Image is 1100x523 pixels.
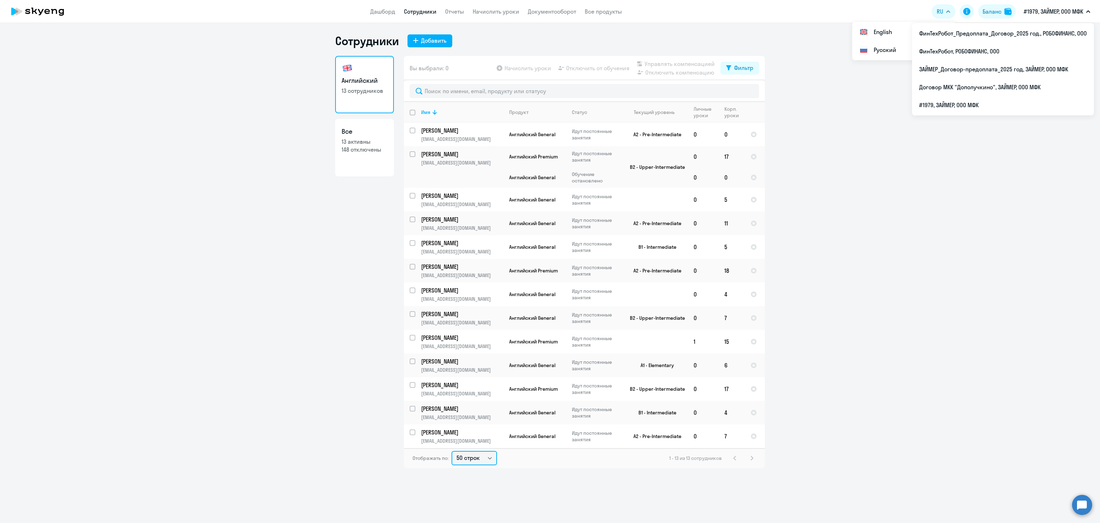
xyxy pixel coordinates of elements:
td: B2 - Upper-Intermediate [621,377,688,401]
h1: Сотрудники [335,34,399,48]
a: Все продукты [585,8,622,15]
div: Корп. уроки [724,106,744,119]
span: Английский General [509,291,555,298]
a: Начислить уроки [473,8,519,15]
td: 0 [688,235,719,259]
button: RU [932,4,955,19]
p: [PERSON_NAME] [421,405,502,413]
p: 13 активны [342,138,387,146]
p: [EMAIL_ADDRESS][DOMAIN_NAME] [421,319,503,326]
a: Документооборот [528,8,576,15]
td: 0 [688,123,719,146]
a: Дашборд [370,8,395,15]
p: 13 сотрудников [342,87,387,95]
p: [EMAIL_ADDRESS][DOMAIN_NAME] [421,438,503,444]
button: Добавить [407,34,452,47]
div: Имя [421,109,430,115]
td: 0 [719,167,745,188]
div: Статус [572,109,587,115]
td: 15 [719,330,745,353]
p: [EMAIL_ADDRESS][DOMAIN_NAME] [421,201,503,208]
p: Идут постоянные занятия [572,128,621,141]
p: Идут постоянные занятия [572,193,621,206]
span: Английский Premium [509,386,558,392]
td: 17 [719,377,745,401]
p: #1979, ЗАЙМЕР, ООО МФК [1024,7,1083,16]
a: Все13 активны148 отключены [335,119,394,176]
p: [PERSON_NAME] [421,150,502,158]
p: [PERSON_NAME] [421,127,502,134]
h3: Английский [342,76,387,85]
span: 1 - 13 из 13 сотрудников [669,455,722,461]
td: 0 [688,424,719,448]
p: Идут постоянные занятия [572,264,621,277]
div: Текущий уровень [634,109,675,115]
a: Отчеты [445,8,464,15]
td: 18 [719,259,745,282]
p: [EMAIL_ADDRESS][DOMAIN_NAME] [421,160,503,166]
p: [PERSON_NAME] [421,263,502,271]
span: Английский General [509,409,555,416]
td: 4 [719,282,745,306]
td: B1 - Intermediate [621,235,688,259]
td: 7 [719,424,745,448]
span: Английский General [509,174,555,181]
img: Русский [859,46,868,54]
p: [EMAIL_ADDRESS][DOMAIN_NAME] [421,367,503,373]
span: RU [937,7,943,16]
td: 0 [688,377,719,401]
a: [PERSON_NAME] [421,334,503,342]
span: Английский Premium [509,267,558,274]
td: 0 [688,211,719,235]
p: Идут постоянные занятия [572,150,621,163]
a: [PERSON_NAME] [421,215,503,223]
span: Отображать по: [412,455,449,461]
p: [EMAIL_ADDRESS][DOMAIN_NAME] [421,248,503,255]
span: Английский General [509,196,555,203]
p: [EMAIL_ADDRESS][DOMAIN_NAME] [421,296,503,302]
div: Имя [421,109,503,115]
td: 0 [688,167,719,188]
a: [PERSON_NAME] [421,150,503,158]
a: [PERSON_NAME] [421,239,503,247]
div: Баланс [983,7,1002,16]
p: [PERSON_NAME] [421,192,502,200]
p: [PERSON_NAME] [421,428,502,436]
div: Личные уроки [694,106,718,119]
p: [EMAIL_ADDRESS][DOMAIN_NAME] [421,272,503,279]
a: [PERSON_NAME] [421,286,503,294]
td: 7 [719,306,745,330]
img: English [859,28,868,36]
span: Английский General [509,315,555,321]
a: Сотрудники [404,8,436,15]
td: 6 [719,353,745,377]
img: balance [1004,8,1012,15]
p: [PERSON_NAME] [421,286,502,294]
td: 5 [719,188,745,211]
a: [PERSON_NAME] [421,381,503,389]
td: A2 - Pre-Intermediate [621,123,688,146]
p: Идут постоянные занятия [572,288,621,301]
div: Продукт [509,109,529,115]
p: Идут постоянные занятия [572,312,621,324]
button: Балансbalance [978,4,1016,19]
p: Идут постоянные занятия [572,241,621,253]
td: B2 - Upper-Intermediate [621,146,688,188]
td: 0 [688,259,719,282]
div: Добавить [421,36,447,45]
p: [EMAIL_ADDRESS][DOMAIN_NAME] [421,343,503,350]
span: Английский General [509,131,555,138]
input: Поиск по имени, email, продукту или статусу [410,84,759,98]
span: Английский Premium [509,338,558,345]
a: [PERSON_NAME] [421,428,503,436]
p: Идут постоянные занятия [572,359,621,372]
td: A2 - Pre-Intermediate [621,211,688,235]
td: 0 [688,188,719,211]
p: [PERSON_NAME] [421,239,502,247]
button: Фильтр [720,62,759,75]
p: 148 отключены [342,146,387,153]
button: #1979, ЗАЙМЕР, ООО МФК [1020,3,1094,20]
span: Английский General [509,362,555,369]
p: Идут постоянные занятия [572,406,621,419]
